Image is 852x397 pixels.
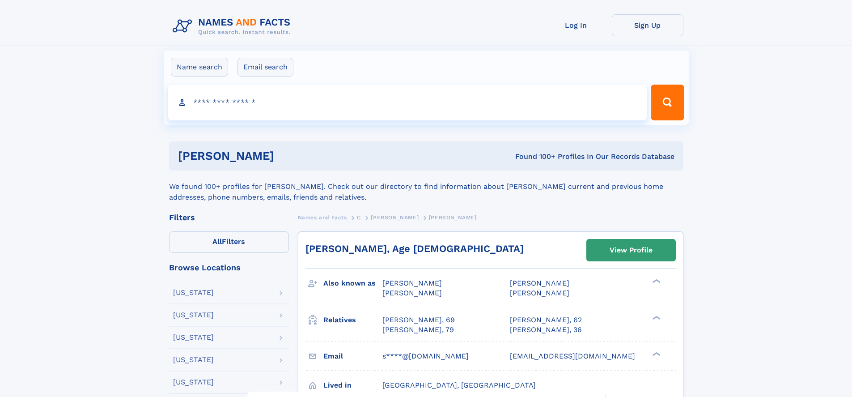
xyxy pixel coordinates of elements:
h3: Relatives [323,312,382,328]
div: ❯ [650,278,661,284]
a: [PERSON_NAME], 69 [382,315,455,325]
a: [PERSON_NAME], 79 [382,325,454,335]
div: [US_STATE] [173,289,214,296]
span: [GEOGRAPHIC_DATA], [GEOGRAPHIC_DATA] [382,381,536,389]
a: [PERSON_NAME], 62 [510,315,582,325]
button: Search Button [651,85,684,120]
h3: Also known as [323,276,382,291]
div: Filters [169,213,289,222]
a: View Profile [587,239,675,261]
a: Sign Up [612,14,683,36]
div: [US_STATE] [173,356,214,363]
h3: Email [323,349,382,364]
div: ❯ [650,351,661,357]
span: [EMAIL_ADDRESS][DOMAIN_NAME] [510,352,635,360]
label: Filters [169,231,289,253]
a: Log In [540,14,612,36]
span: C [357,214,361,221]
a: C [357,212,361,223]
div: Found 100+ Profiles In Our Records Database [394,152,674,162]
a: [PERSON_NAME] [371,212,419,223]
span: [PERSON_NAME] [371,214,419,221]
div: We found 100+ profiles for [PERSON_NAME]. Check out our directory to find information about [PERS... [169,171,683,203]
div: View Profile [610,240,653,260]
div: [US_STATE] [173,334,214,341]
a: Names and Facts [298,212,347,223]
label: Name search [171,58,228,77]
div: [US_STATE] [173,379,214,386]
a: [PERSON_NAME], 36 [510,325,582,335]
span: [PERSON_NAME] [510,289,569,297]
span: [PERSON_NAME] [429,214,477,221]
span: [PERSON_NAME] [510,279,569,287]
input: search input [168,85,647,120]
span: [PERSON_NAME] [382,279,442,287]
div: Browse Locations [169,264,289,272]
div: [US_STATE] [173,312,214,319]
img: Logo Names and Facts [169,14,298,38]
label: Email search [237,58,293,77]
h3: Lived in [323,378,382,393]
h1: [PERSON_NAME] [178,150,395,162]
a: [PERSON_NAME], Age [DEMOGRAPHIC_DATA] [305,243,524,254]
span: All [212,237,222,246]
div: ❯ [650,315,661,320]
span: [PERSON_NAME] [382,289,442,297]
